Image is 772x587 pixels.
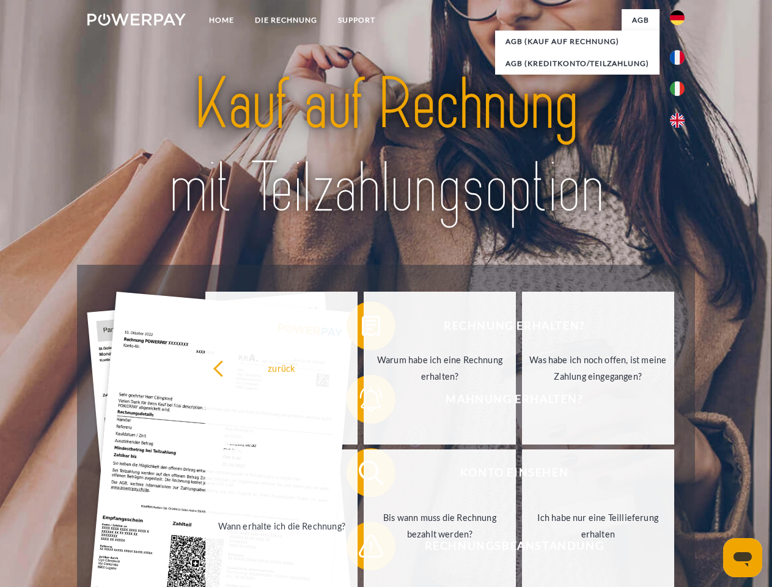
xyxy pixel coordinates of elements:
div: zurück [213,360,350,376]
div: Wann erhalte ich die Rechnung? [213,517,350,534]
div: Ich habe nur eine Teillieferung erhalten [529,509,667,542]
a: AGB (Kreditkonto/Teilzahlung) [495,53,660,75]
img: fr [670,50,685,65]
img: title-powerpay_de.svg [117,59,655,234]
div: Warum habe ich eine Rechnung erhalten? [371,352,509,385]
a: AGB (Kauf auf Rechnung) [495,31,660,53]
div: Was habe ich noch offen, ist meine Zahlung eingegangen? [529,352,667,385]
a: Home [199,9,244,31]
iframe: Schaltfläche zum Öffnen des Messaging-Fensters [723,538,762,577]
img: de [670,10,685,25]
img: it [670,81,685,96]
a: Was habe ich noch offen, ist meine Zahlung eingegangen? [522,292,674,445]
div: Bis wann muss die Rechnung bezahlt werden? [371,509,509,542]
img: logo-powerpay-white.svg [87,13,186,26]
img: en [670,113,685,128]
a: DIE RECHNUNG [244,9,328,31]
a: SUPPORT [328,9,386,31]
a: agb [622,9,660,31]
